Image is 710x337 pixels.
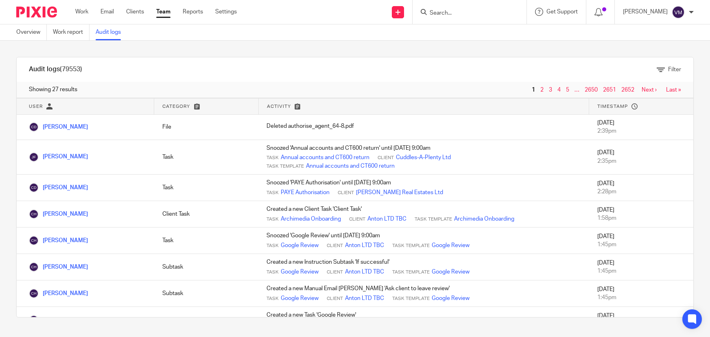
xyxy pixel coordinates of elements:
[338,190,354,196] span: Client
[597,241,685,249] div: 1:45pm
[183,8,203,16] a: Reports
[29,85,77,94] span: Showing 27 results
[392,295,430,302] span: Task Template
[666,87,681,93] a: Last »
[29,315,39,325] img: Chloe Hooton
[16,24,47,40] a: Overview
[267,243,279,249] span: Task
[267,295,279,302] span: Task
[162,104,190,109] span: Category
[589,174,693,201] td: [DATE]
[589,115,693,140] td: [DATE]
[597,188,685,196] div: 2:28pm
[29,154,88,160] a: [PERSON_NAME]
[258,140,589,174] td: Snoozed 'Annual accounts and CT600 return' until [DATE] 9:00am
[29,104,43,109] span: User
[29,291,88,296] a: [PERSON_NAME]
[267,155,279,161] span: Task
[597,214,685,222] div: 1:58pm
[642,87,657,93] a: Next ›
[589,201,693,227] td: [DATE]
[589,227,693,254] td: [DATE]
[258,280,589,306] td: Created a new Manual Email [PERSON_NAME] 'Ask client to leave review'
[396,153,451,162] a: Cuddles-A-Plenty Ltd
[530,87,681,93] nav: pager
[126,8,144,16] a: Clients
[154,254,258,280] td: Subtask
[549,87,552,93] a: 3
[267,190,279,196] span: Task
[597,127,685,135] div: 2:39pm
[367,215,406,223] a: Anton LTD TBC
[154,115,258,140] td: File
[100,8,114,16] a: Email
[281,268,319,276] a: Google Review
[429,10,502,17] input: Search
[557,87,561,93] a: 4
[349,216,365,223] span: Client
[603,87,616,93] a: 2651
[672,6,685,19] img: svg%3E
[597,293,685,302] div: 1:45pm
[432,241,470,249] a: Google Review
[306,162,395,170] a: Annual accounts and CT600 return
[540,87,544,93] a: 2
[267,104,291,109] span: Activity
[258,174,589,201] td: Snoozed 'PAYE Authorisation' until [DATE] 9:00am
[258,201,589,227] td: Created a new Client Task 'Client Task'
[589,254,693,280] td: [DATE]
[154,306,258,333] td: Task
[154,174,258,201] td: Task
[96,24,127,40] a: Audit logs
[530,85,537,95] span: 1
[29,236,39,245] img: Chloe Hooton
[345,241,384,249] a: Anton LTD TBC
[29,211,88,217] a: [PERSON_NAME]
[29,152,39,162] img: Jill Fox
[281,188,330,197] a: PAYE Authorisation
[53,24,90,40] a: Work report
[345,294,384,302] a: Anton LTD TBC
[415,216,452,223] span: Task Template
[281,153,369,162] a: Annual accounts and CT600 return
[29,262,39,272] img: Chloe Hooton
[281,215,341,223] a: Archimedia Onboarding
[432,294,470,302] a: Google Review
[597,104,628,109] span: Timestamp
[356,188,443,197] a: [PERSON_NAME] Real Estates Ltd
[258,254,589,280] td: Created a new Instruction Subtask 'If successful'
[267,269,279,276] span: Task
[29,317,88,323] a: [PERSON_NAME]
[281,294,319,302] a: Google Review
[75,8,88,16] a: Work
[327,269,343,276] span: Client
[154,280,258,306] td: Subtask
[597,267,685,275] div: 1:45pm
[29,124,88,130] a: [PERSON_NAME]
[267,216,279,223] span: Task
[392,269,430,276] span: Task Template
[29,185,88,190] a: [PERSON_NAME]
[29,238,88,243] a: [PERSON_NAME]
[29,264,88,270] a: [PERSON_NAME]
[154,227,258,254] td: Task
[572,85,581,95] span: …
[597,157,685,165] div: 2:35pm
[154,140,258,174] td: Task
[29,289,39,298] img: Chloe Hooton
[29,209,39,219] img: Chloe Hooton
[585,87,598,93] a: 2650
[258,115,589,140] td: Deleted authorise_agent_64-8.pdf
[29,183,39,193] img: Chris Demetriou
[29,122,39,132] img: Chris Demetriou
[327,295,343,302] span: Client
[258,227,589,254] td: Snoozed 'Google Review' until [DATE] 9:00am
[454,215,514,223] a: Archimedia Onboarding
[432,268,470,276] a: Google Review
[258,306,589,333] td: Created a new Task 'Google Review'
[621,87,634,93] a: 2652
[668,67,681,72] span: Filter
[623,8,668,16] p: [PERSON_NAME]
[566,87,569,93] a: 5
[589,280,693,306] td: [DATE]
